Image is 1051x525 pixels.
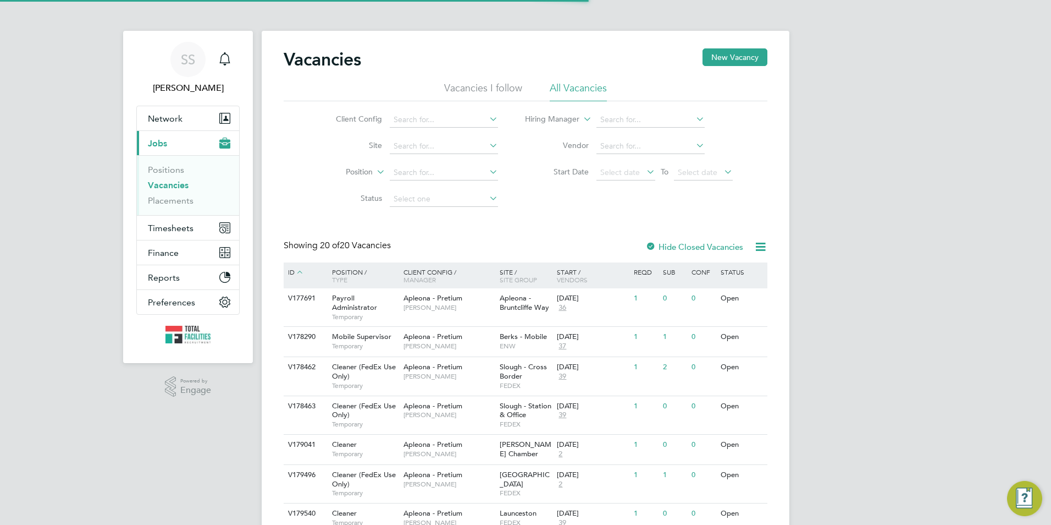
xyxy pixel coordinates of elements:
[403,508,462,518] span: Apleona - Pretium
[631,262,660,281] div: Reqd
[557,402,628,411] div: [DATE]
[596,139,705,154] input: Search for...
[660,504,689,524] div: 0
[657,165,672,179] span: To
[332,293,377,312] span: Payroll Administrator
[136,42,240,95] a: SS[PERSON_NAME]
[403,372,494,381] span: [PERSON_NAME]
[332,508,357,518] span: Cleaner
[136,326,240,343] a: Go to home page
[137,155,239,215] div: Jobs
[137,131,239,155] button: Jobs
[285,465,324,485] div: V179496
[525,140,589,150] label: Vendor
[403,293,462,303] span: Apleona - Pretium
[645,242,743,252] label: Hide Closed Vacancies
[332,313,398,321] span: Temporary
[500,293,549,312] span: Apleona - Bruntcliffe Way
[702,48,767,66] button: New Vacancy
[631,435,660,455] div: 1
[403,480,494,489] span: [PERSON_NAME]
[148,138,167,149] span: Jobs
[557,363,628,372] div: [DATE]
[557,294,628,303] div: [DATE]
[631,504,660,524] div: 1
[500,332,547,341] span: Berks - Mobile
[557,509,628,518] div: [DATE]
[137,290,239,314] button: Preferences
[148,297,195,308] span: Preferences
[557,372,568,381] span: 39
[718,435,766,455] div: Open
[689,396,717,417] div: 0
[285,504,324,524] div: V179540
[403,450,494,458] span: [PERSON_NAME]
[285,262,324,282] div: ID
[332,275,347,284] span: Type
[678,167,717,177] span: Select date
[403,303,494,312] span: [PERSON_NAME]
[500,489,552,497] span: FEDEX
[444,81,522,101] li: Vacancies I follow
[332,401,396,420] span: Cleaner (FedEx Use Only)
[320,240,391,251] span: 20 Vacancies
[403,411,494,419] span: [PERSON_NAME]
[284,240,393,251] div: Showing
[689,357,717,378] div: 0
[137,106,239,130] button: Network
[500,362,547,381] span: Slough - Cross Border
[285,327,324,347] div: V178290
[390,112,498,128] input: Search for...
[554,262,631,289] div: Start /
[332,342,398,351] span: Temporary
[1007,481,1042,516] button: Engage Resource Center
[550,81,607,101] li: All Vacancies
[557,342,568,351] span: 37
[689,504,717,524] div: 0
[332,420,398,429] span: Temporary
[718,465,766,485] div: Open
[309,167,373,178] label: Position
[557,411,568,420] span: 39
[600,167,640,177] span: Select date
[324,262,401,289] div: Position /
[165,326,211,343] img: tfrecruitment-logo-retina.png
[631,327,660,347] div: 1
[284,48,361,70] h2: Vacancies
[557,303,568,313] span: 36
[148,223,193,233] span: Timesheets
[557,471,628,480] div: [DATE]
[403,342,494,351] span: [PERSON_NAME]
[718,357,766,378] div: Open
[285,357,324,378] div: V178462
[403,440,462,449] span: Apleona - Pretium
[148,195,193,206] a: Placements
[136,81,240,95] span: Sam Skinner
[137,265,239,289] button: Reports
[148,180,189,190] a: Vacancies
[148,248,179,258] span: Finance
[718,262,766,281] div: Status
[660,435,689,455] div: 0
[403,332,462,341] span: Apleona - Pretium
[631,396,660,417] div: 1
[285,435,324,455] div: V179041
[401,262,497,289] div: Client Config /
[137,240,239,265] button: Finance
[718,504,766,524] div: Open
[403,362,462,371] span: Apleona - Pretium
[181,52,195,67] span: SS
[148,165,184,175] a: Positions
[332,381,398,390] span: Temporary
[660,288,689,309] div: 0
[180,376,211,386] span: Powered by
[123,31,253,363] nav: Main navigation
[319,114,382,124] label: Client Config
[500,420,552,429] span: FEDEX
[320,240,340,251] span: 20 of
[660,262,689,281] div: Sub
[660,327,689,347] div: 1
[332,362,396,381] span: Cleaner (FedEx Use Only)
[500,275,537,284] span: Site Group
[516,114,579,125] label: Hiring Manager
